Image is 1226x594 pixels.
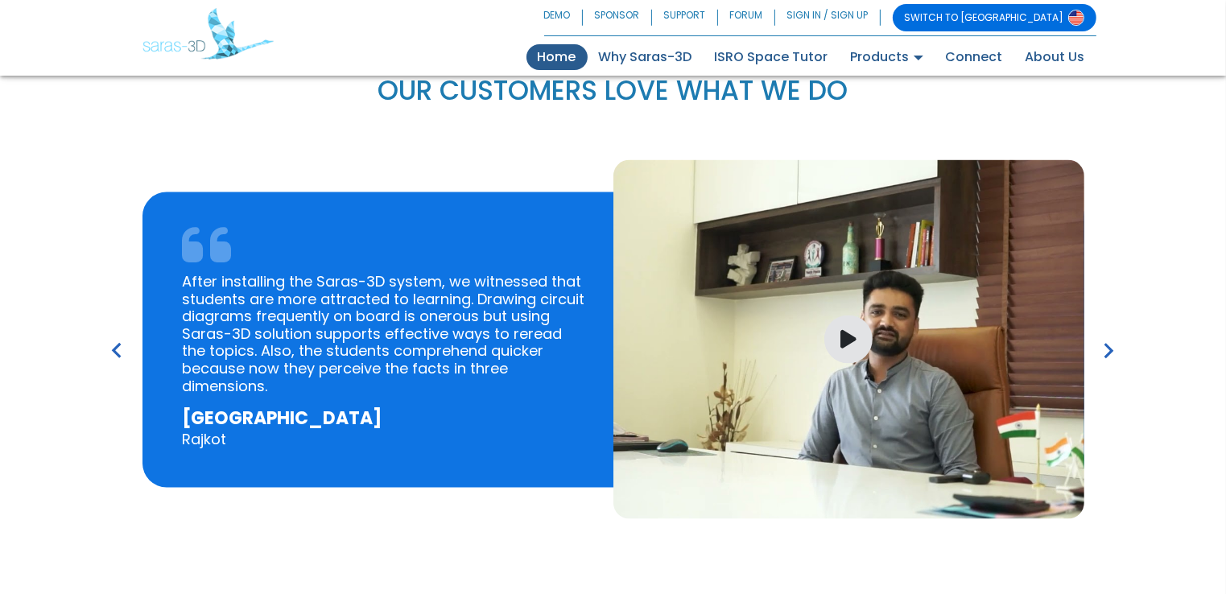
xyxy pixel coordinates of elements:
[544,4,583,31] a: DEMO
[142,8,274,60] img: Saras 3D
[102,353,133,371] span: Previous
[893,4,1096,31] a: SWITCH TO [GEOGRAPHIC_DATA]
[1068,10,1084,26] img: Switch to USA
[102,336,133,366] i: keyboard_arrow_left
[1094,336,1125,366] i: keyboard_arrow_right
[142,74,1084,109] p: OUR CUSTOMERS LOVE WHAT WE DO
[526,44,588,70] a: Home
[718,4,775,31] a: FORUM
[775,4,881,31] a: SIGN IN / SIGN UP
[1014,44,1096,70] a: About Us
[1094,353,1125,371] span: Next
[583,4,652,31] a: SPONSOR
[183,431,585,448] p: Rajkot
[935,44,1014,70] a: Connect
[652,4,718,31] a: SUPPORT
[704,44,840,70] a: ISRO Space Tutor
[840,44,935,70] a: Products
[183,273,585,394] p: After installing the Saras-3D system, we witnessed that students are more attracted to learning. ...
[183,407,585,431] h5: [GEOGRAPHIC_DATA]
[588,44,704,70] a: Why Saras-3D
